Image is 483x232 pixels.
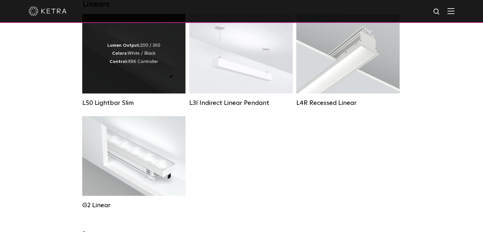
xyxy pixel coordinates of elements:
strong: Control: [110,59,128,64]
img: Hamburger%20Nav.svg [447,8,454,14]
div: G2 Linear [82,201,185,209]
img: ketra-logo-2019-white [29,6,67,16]
div: L3I Indirect Linear Pendant [189,99,292,107]
a: L4R Recessed Linear Lumen Output:400 / 600 / 800 / 1000Colors:White / BlackControl:Lutron Clear C... [296,14,399,107]
div: L4R Recessed Linear [296,99,399,107]
a: L3I Indirect Linear Pendant Lumen Output:400 / 600 / 800 / 1000Housing Colors:White / BlackContro... [189,14,292,107]
strong: Lumen Output: [107,43,140,48]
div: 200 / 350 White / Black X96 Controller [107,42,160,66]
a: LS0 Lightbar Slim Lumen Output:200 / 350Colors:White / BlackControl:X96 Controller [82,14,185,107]
img: search icon [433,8,441,16]
div: LS0 Lightbar Slim [82,99,185,107]
a: G2 Linear Lumen Output:400 / 700 / 1000Colors:WhiteBeam Angles:Flood / [GEOGRAPHIC_DATA] / Narrow... [82,116,185,209]
strong: Colors: [112,51,128,56]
